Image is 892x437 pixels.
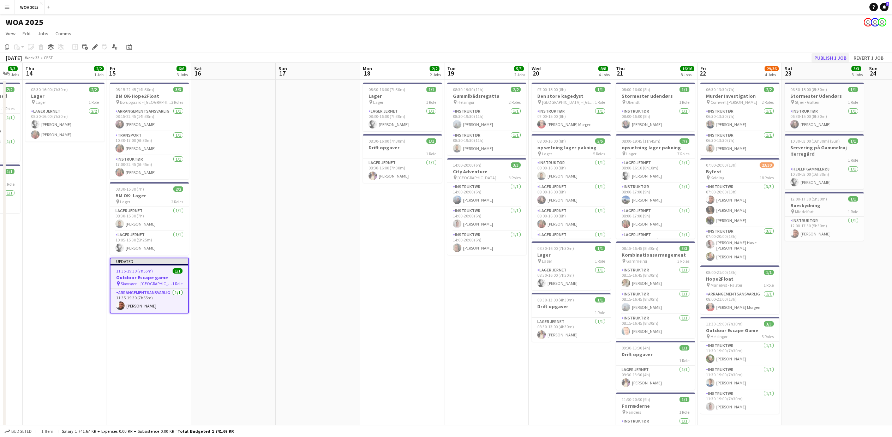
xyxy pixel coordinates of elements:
span: 12:00-17:30 (5h30m) [790,196,827,202]
app-job-card: 06:30-15:00 (8h30m)1/1Stormester Udendørs Stjær - Galten1 RoleInstruktør1/106:30-15:00 (8h30m)[PE... [785,83,864,131]
app-card-role: Lager Jernet2/208:30-16:00 (7h30m)[PERSON_NAME][PERSON_NAME] [25,107,104,142]
h3: opsætning lager pakning [616,144,695,151]
app-card-role: Transport1/110:30-17:00 (6h30m)[PERSON_NAME] [110,131,189,155]
h3: opsætning lager pakning [532,144,611,151]
span: Skovsøen - [GEOGRAPHIC_DATA] [121,281,172,286]
app-card-role: Lager Jernet1/108:00-16:10 (8h10m)[PERSON_NAME] [616,159,695,183]
h3: Forræderne [616,403,695,409]
button: Revert 1 job [851,53,886,62]
span: 15 [109,69,115,77]
span: Borupgaard - [GEOGRAPHIC_DATA] [120,100,171,105]
app-job-card: 14:00-20:00 (6h)3/3City Adventure [GEOGRAPHIC_DATA]3 RolesInstruktør1/114:00-20:00 (6h)[PERSON_NA... [447,158,526,255]
span: 08:30-16:00 (7h30m) [369,87,405,92]
h3: Hope2Float [700,276,779,282]
app-job-card: Updated11:35-19:30 (7h55m)1/1Outdoor Escape game Skovsøen - [GEOGRAPHIC_DATA]1 RoleArrangementsan... [110,258,189,313]
span: Total Budgeted 1 741.67 KR [178,429,234,434]
span: 14:00-20:00 (6h) [453,162,481,168]
div: 2 Jobs [430,72,441,77]
span: Sun [869,65,878,72]
app-card-role: Lager Jernet1/110:05-15:30 (5h25m)[PERSON_NAME] [110,231,189,255]
span: 16 [193,69,202,77]
h3: Stormester Udendørs [785,93,864,99]
app-job-card: 08:30-16:00 (7h30m)1/1Lager Lager1 RoleLager Jernet1/108:30-16:00 (7h30m)[PERSON_NAME] [532,241,611,290]
app-card-role: Instruktør1/111:30-19:00 (7h30m)[PERSON_NAME] [700,366,779,390]
span: Fri [110,65,115,72]
span: 29/36 [765,66,779,71]
div: 3 Jobs [177,72,188,77]
span: 3/3 [764,321,774,327]
app-card-role: Instruktør1/108:00-16:00 (8h)[PERSON_NAME] [616,107,695,131]
div: 4 Jobs [765,72,778,77]
app-job-card: 08:30-19:30 (11h)2/2Gummibådsregatta Helsingør2 RolesInstruktør1/108:30-19:30 (11h)[PERSON_NAME]I... [447,83,526,155]
span: Sun [279,65,287,72]
span: 1/1 [5,169,14,174]
span: 08:00-16:00 (8h) [537,138,566,144]
app-job-card: 11:30-19:00 (7h30m)3/3Outdoor Escape Game Helsingør3 RolesInstruktør1/111:30-19:00 (7h30m)[PERSON... [700,317,779,414]
span: 06:30-13:30 (7h) [706,87,735,92]
span: 08:15-16:45 (8h30m) [622,246,658,251]
app-card-role: Instruktør1/108:00-17:00 (9h)[PERSON_NAME] [616,183,695,207]
span: 08:30-19:30 (11h) [453,87,484,92]
span: 1 Role [848,100,858,105]
span: 08:00-16:00 (8h) [622,87,650,92]
span: 3/3 [851,66,861,71]
span: 1/1 [680,87,689,92]
span: Randers [626,409,641,415]
span: 06:30-15:00 (8h30m) [790,87,827,92]
app-card-role: Lager Jernet1/108:00-16:00 (8h)[PERSON_NAME] [532,183,611,207]
span: Marielyst - Falster [711,282,742,288]
app-job-card: 08:30-13:00 (4h30m)1/1Drift opgaver1 RoleLager Jernet1/108:30-13:00 (4h30m)[PERSON_NAME] [532,293,611,342]
app-card-role: Instruktør1/108:15-16:45 (8h30m)[PERSON_NAME] [616,314,695,338]
app-card-role: Lager Jernet1/108:30-15:30 (7h)[PERSON_NAME] [110,207,189,231]
div: 08:30-16:00 (7h30m)1/1Lager Lager1 RoleLager Jernet1/108:30-16:00 (7h30m)[PERSON_NAME] [363,83,442,131]
span: 2/2 [430,66,439,71]
span: Ukendt [626,100,640,105]
span: 5/5 [514,66,524,71]
app-card-role: Instruktør1/108:15-16:45 (8h30m)[PERSON_NAME] [616,290,695,314]
app-user-avatar: Drift Drift [871,18,879,26]
span: 21 [615,69,625,77]
div: 1 Job [94,72,103,77]
app-card-role: Instruktør3/307:00-20:00 (13h)[PERSON_NAME][PERSON_NAME][PERSON_NAME] [700,183,779,227]
span: 16/16 [680,66,694,71]
span: 22 [699,69,706,77]
span: 3/3 [680,246,689,251]
span: 18 Roles [760,175,774,180]
span: 11:30-20:30 (9h) [622,397,650,402]
span: Lager [36,100,46,105]
span: 2/2 [5,87,14,92]
span: Comms [55,30,71,37]
span: 23/30 [760,162,774,168]
div: Salary 1 741.67 KR + Expenses 0.00 KR + Subsistence 0.00 KR = [62,429,234,434]
span: 20 [531,69,541,77]
div: 08:30-16:00 (7h30m)2/2Lager Lager1 RoleLager Jernet2/208:30-16:00 (7h30m)[PERSON_NAME][PERSON_NAME] [25,83,104,142]
span: 08:30-16:00 (7h30m) [369,138,405,144]
app-card-role: Instruktør1/112:00-17:30 (5h30m)[PERSON_NAME] [785,217,864,241]
span: 2/2 [89,87,99,92]
span: Fri [700,65,706,72]
span: 08:15-22:45 (14h30m) [115,87,154,92]
span: View [6,30,16,37]
button: Budgeted [4,427,33,435]
span: 07:00-20:00 (13h) [706,162,737,168]
app-job-card: 08:15-22:45 (14h30m)3/3BM OK-Hope2Float Borupgaard - [GEOGRAPHIC_DATA]3 RolesArrangementsansvarli... [110,83,189,179]
div: 06:30-13:30 (7h)2/2Murder Investigation Comwell [PERSON_NAME]2 RolesInstruktør1/106:30-13:30 (7h)... [700,83,779,155]
span: 1 [886,2,889,6]
h3: Byfest [700,168,779,175]
h3: Stormester udendørs [616,93,695,99]
app-job-card: 07:00-15:00 (8h)1/1Den store kagedyst [GEOGRAPHIC_DATA] - [GEOGRAPHIC_DATA]1 RoleInstruktør1/107:... [532,83,611,131]
h3: Kombinationsarrangement [616,252,695,258]
h3: Den store kagedyst [532,93,611,99]
span: Budgeted [11,429,32,434]
span: 1 Role [426,151,436,156]
app-job-card: 08:30-15:30 (7h)2/2BM OK- Lager Lager2 RolesLager Jernet1/108:30-15:30 (7h)[PERSON_NAME]Lager Jer... [110,182,189,255]
h3: Drift opgaver [616,351,695,358]
h3: Servering på Gammelrøj Herregård [785,144,864,157]
span: 1/1 [848,87,858,92]
span: 1/1 [848,196,858,202]
span: 3 Roles [509,175,521,180]
h3: Lager [363,93,442,99]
